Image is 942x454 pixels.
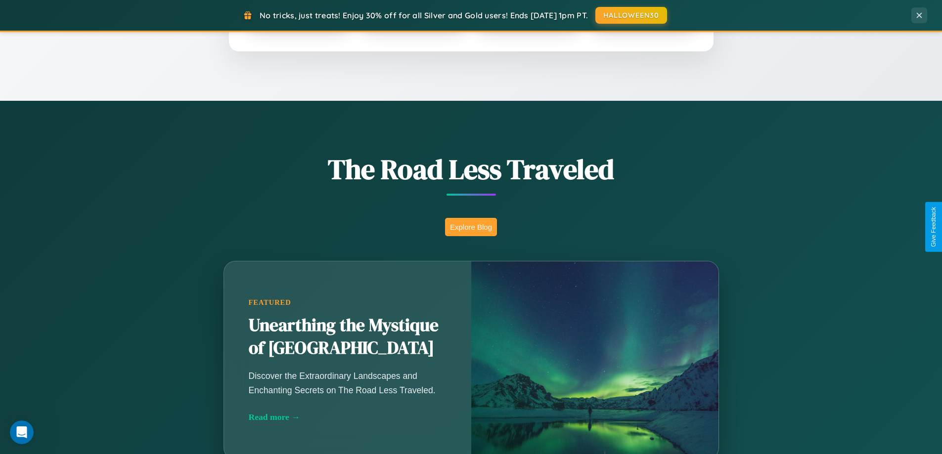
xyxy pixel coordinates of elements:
h2: Unearthing the Mystique of [GEOGRAPHIC_DATA] [249,314,447,360]
div: Read more → [249,412,447,422]
iframe: Intercom live chat [10,420,34,444]
div: Featured [249,298,447,307]
span: No tricks, just treats! Enjoy 30% off for all Silver and Gold users! Ends [DATE] 1pm PT. [260,10,588,20]
h1: The Road Less Traveled [175,150,768,188]
div: Give Feedback [930,207,937,247]
button: HALLOWEEN30 [595,7,667,24]
p: Discover the Extraordinary Landscapes and Enchanting Secrets on The Road Less Traveled. [249,369,447,397]
button: Explore Blog [445,218,497,236]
